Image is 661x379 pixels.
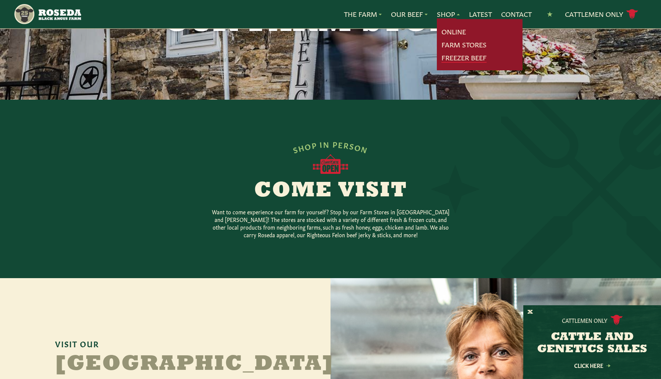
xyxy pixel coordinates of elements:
a: Contact [501,9,532,19]
a: Farm Stores [441,40,487,50]
span: E [338,140,344,149]
a: The Farm [344,9,382,19]
span: O [304,141,312,151]
span: P [311,140,317,149]
a: Freezer Beef [441,53,487,63]
div: SHOP IN PERSON [291,139,369,154]
a: Latest [469,9,492,19]
a: Shop [437,9,460,19]
img: https://roseda.com/wp-content/uploads/2021/05/roseda-25-header.png [13,3,81,25]
span: N [360,144,369,154]
button: X [527,308,533,316]
span: S [349,141,355,150]
h2: Come Visit [184,180,477,202]
span: P [332,139,338,148]
a: Cattlemen Only [565,8,638,21]
img: cattle-icon.svg [611,315,623,325]
span: S [292,144,299,154]
a: Click Here [558,363,627,368]
span: O [354,142,363,152]
a: Our Beef [391,9,428,19]
span: H [297,143,306,152]
p: Want to come experience our farm for yourself? Stop by our Farm Stores in [GEOGRAPHIC_DATA] and [... [208,208,453,238]
h2: [GEOGRAPHIC_DATA] [55,354,246,375]
a: Online [441,27,466,37]
span: N [323,139,330,148]
p: Cattlemen Only [562,316,607,324]
span: I [319,140,323,149]
span: R [343,140,350,149]
h3: CATTLE AND GENETICS SALES [533,331,651,356]
h6: Visit Our [55,339,275,348]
